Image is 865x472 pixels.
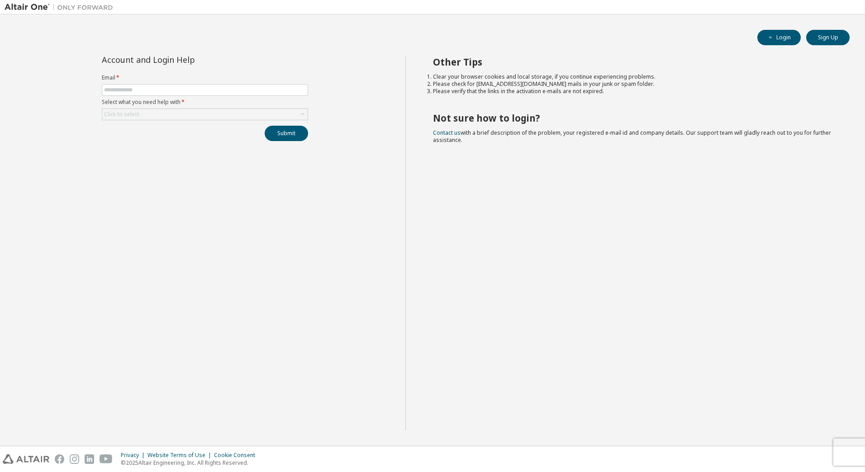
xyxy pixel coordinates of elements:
[433,88,834,95] li: Please verify that the links in the activation e-mails are not expired.
[433,73,834,80] li: Clear your browser cookies and local storage, if you continue experiencing problems.
[121,452,147,459] div: Privacy
[147,452,214,459] div: Website Terms of Use
[70,454,79,464] img: instagram.svg
[806,30,850,45] button: Sign Up
[102,109,308,120] div: Click to select
[100,454,113,464] img: youtube.svg
[85,454,94,464] img: linkedin.svg
[433,129,461,137] a: Contact us
[121,459,261,467] p: © 2025 Altair Engineering, Inc. All Rights Reserved.
[214,452,261,459] div: Cookie Consent
[55,454,64,464] img: facebook.svg
[102,99,308,106] label: Select what you need help with
[265,126,308,141] button: Submit
[102,74,308,81] label: Email
[102,56,267,63] div: Account and Login Help
[104,111,139,118] div: Click to select
[433,56,834,68] h2: Other Tips
[433,112,834,124] h2: Not sure how to login?
[3,454,49,464] img: altair_logo.svg
[5,3,118,12] img: Altair One
[757,30,801,45] button: Login
[433,129,831,144] span: with a brief description of the problem, your registered e-mail id and company details. Our suppo...
[433,80,834,88] li: Please check for [EMAIL_ADDRESS][DOMAIN_NAME] mails in your junk or spam folder.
